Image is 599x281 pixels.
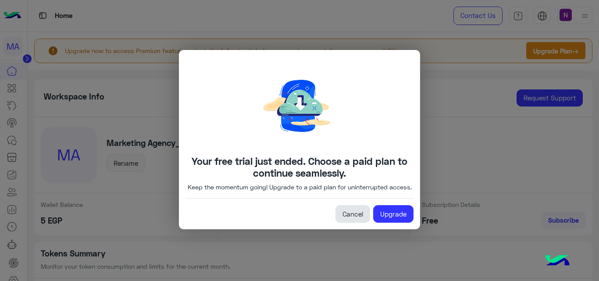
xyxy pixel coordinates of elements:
h4: Your free trial just ended. Choose a paid plan to continue seamlessly. [185,155,414,179]
a: Upgrade [373,205,414,223]
p: Keep the momentum going! Upgrade to a paid plan for uninterrupted access. [188,182,412,192]
img: hulul-logo.png [542,246,573,277]
img: Downloading.png [234,57,365,155]
a: Cancel [335,205,370,223]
